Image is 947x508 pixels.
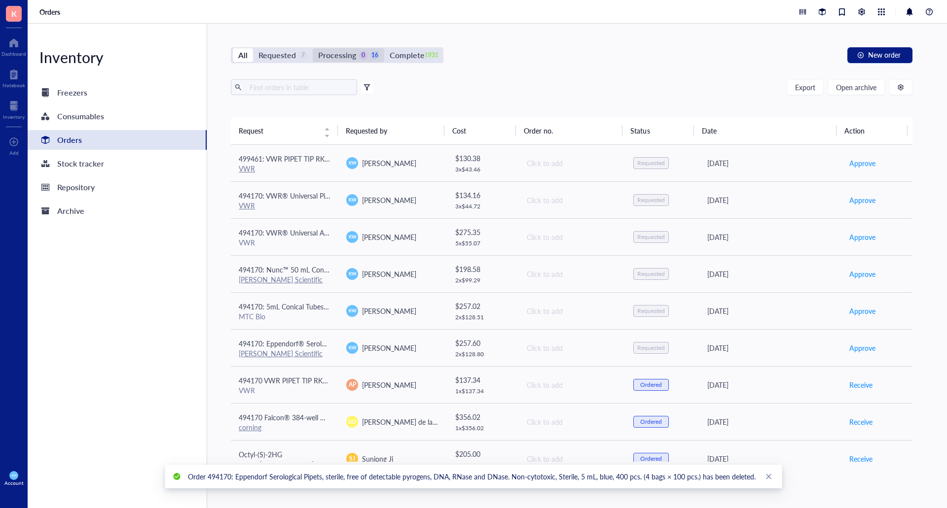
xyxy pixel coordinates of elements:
[4,480,24,486] div: Account
[455,313,510,321] div: 2 x $ 128.51
[239,339,757,348] span: 494170: Eppendorf® Serological Pipets, Eppendorf® Serological Pipets, Capacity=25 mL, Color Code=...
[362,454,393,464] span: Sunjong Ji
[707,342,833,353] div: [DATE]
[455,461,510,469] div: 1 x $ 205.00
[849,453,873,464] span: Receive
[707,269,833,279] div: [DATE]
[849,451,873,467] button: Receive
[518,255,625,292] td: Click to add
[518,366,625,403] td: Click to add
[849,340,876,356] button: Approve
[518,181,625,218] td: Click to add
[188,471,756,482] div: Order 494170: Eppendorf Serological Pipets, sterile, free of detectable pyrogens, DNA, RNase and ...
[640,455,662,463] div: Ordered
[640,418,662,426] div: Ordered
[28,130,207,150] a: Orders
[3,98,25,120] a: Inventory
[28,177,207,197] a: Repository
[764,471,774,482] a: Close
[338,117,445,144] th: Requested by
[348,418,356,426] span: DD
[28,201,207,221] a: Archive
[349,454,355,463] span: SJ
[455,338,510,348] div: $ 257.60
[11,474,16,477] span: KW
[455,448,510,459] div: $ 205.00
[518,218,625,255] td: Click to add
[258,48,296,62] div: Requested
[527,232,618,242] div: Click to add
[637,159,665,167] div: Requested
[28,106,207,126] a: Consumables
[1,35,26,57] a: Dashboard
[518,292,625,329] td: Click to add
[516,117,623,144] th: Order no.
[362,195,416,205] span: [PERSON_NAME]
[707,232,833,242] div: [DATE]
[849,192,876,208] button: Approve
[28,154,207,173] a: Stock tracker
[527,305,618,316] div: Click to add
[11,7,17,20] span: K
[390,48,424,62] div: Complete
[849,155,876,171] button: Approve
[239,274,323,284] a: [PERSON_NAME] Scientific
[239,302,349,311] span: 494170: 5mL Conical Tubes 500/CS
[849,377,873,393] button: Receive
[57,109,104,123] div: Consumables
[239,375,460,385] span: 494170 VWR PIPET TIP RKD CLR ST 1000UL PK960 PunchOut product
[3,114,25,120] div: Inventory
[348,234,356,240] span: KW
[707,453,833,464] div: [DATE]
[362,343,416,353] span: [PERSON_NAME]
[849,379,873,390] span: Receive
[849,342,875,353] span: Approve
[849,269,875,279] span: Approve
[348,160,356,167] span: KW
[707,416,833,427] div: [DATE]
[527,158,618,169] div: Click to add
[849,232,875,242] span: Approve
[239,154,457,164] span: 499461: VWR PIPET TIP RKD FLTR LR ST 10 UL PK960 (0.1-10uL Tips)
[455,276,510,284] div: 2 x $ 99.29
[362,417,489,427] span: [PERSON_NAME] de la [PERSON_NAME]
[455,424,510,432] div: 1 x $ 356.02
[527,453,618,464] div: Click to add
[57,180,95,194] div: Repository
[637,270,665,278] div: Requested
[765,473,772,480] span: close
[370,51,379,60] div: 16
[239,386,330,395] div: VWR
[455,239,510,247] div: 5 x $ 55.07
[527,195,618,205] div: Click to add
[239,449,282,459] span: Octyl-(S)-2HG
[362,306,416,316] span: [PERSON_NAME]
[868,51,901,59] span: New order
[455,190,510,201] div: $ 134.16
[637,307,665,315] div: Requested
[849,303,876,319] button: Approve
[849,416,873,427] span: Receive
[455,301,510,311] div: $ 257.02
[694,117,837,144] th: Date
[849,414,873,430] button: Receive
[239,422,261,432] a: corning
[455,153,510,164] div: $ 130.38
[57,133,82,147] div: Orders
[455,411,510,422] div: $ 356.02
[455,374,510,385] div: $ 137.34
[348,271,356,277] span: KW
[707,195,833,205] div: [DATE]
[2,67,25,88] a: Notebook
[444,117,515,144] th: Cost
[57,157,104,170] div: Stock tracker
[359,51,367,60] div: 0
[518,145,625,182] td: Click to add
[238,48,248,62] div: All
[707,305,833,316] div: [DATE]
[455,227,510,237] div: $ 275.35
[518,329,625,366] td: Click to add
[847,47,912,63] button: New order
[348,344,356,351] span: KW
[239,164,255,173] a: VWR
